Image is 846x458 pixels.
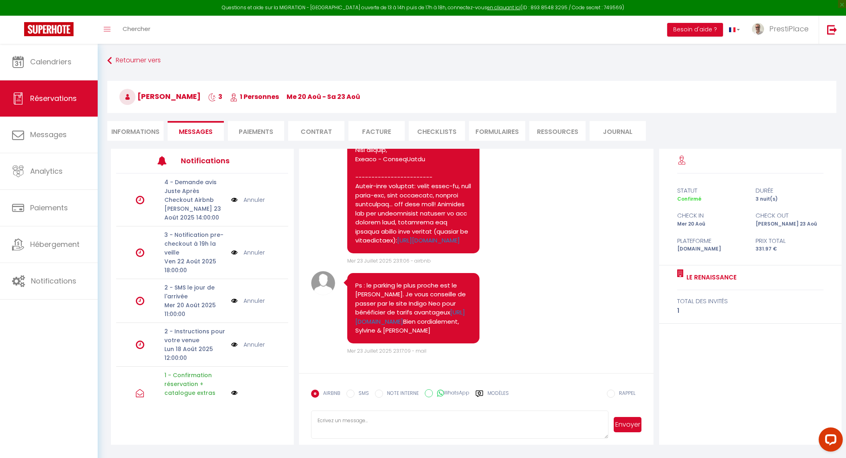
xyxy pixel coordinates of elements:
div: total des invités [677,296,823,306]
img: Super Booking [24,22,74,36]
span: Confirmé [677,195,701,202]
a: en cliquant ici [487,4,520,11]
span: Chercher [123,25,150,33]
p: 2 - SMS le jour de l'arrivée [164,283,225,301]
div: durée [750,186,829,195]
img: ... [752,23,764,35]
div: check out [750,211,829,220]
span: Mer 23 Juillet 2025 23:11:06 - airbnb [347,257,431,264]
img: logout [827,25,837,35]
div: Mer 20 Aoû [672,220,750,228]
a: Annuler [244,195,265,204]
span: PrestiPlace [769,24,809,34]
img: NO IMAGE [231,340,238,349]
button: Besoin d'aide ? [667,23,723,37]
label: NOTE INTERNE [383,390,419,398]
p: 4 - Demande avis Juste Après Checkout Airbnb [164,178,225,204]
div: check in [672,211,750,220]
a: Chercher [117,16,156,44]
span: Mer 23 Juillet 2025 23:17:09 - mail [347,347,426,354]
div: [DOMAIN_NAME] [672,245,750,253]
img: NO IMAGE [231,390,238,396]
span: me 20 Aoû - sa 23 Aoû [287,92,360,101]
li: CHECKLISTS [409,121,465,141]
label: WhatsApp [433,389,469,398]
iframe: LiveChat chat widget [812,424,846,458]
div: Plateforme [672,236,750,246]
div: statut [672,186,750,195]
li: Contrat [288,121,344,141]
pre: Ps : le parking le plus proche est le [PERSON_NAME]. Je vous conseille de passer par le site Indi... [355,281,471,335]
li: FORMULAIRES [469,121,525,141]
a: Annuler [244,296,265,305]
span: Notifications [31,276,76,286]
div: 1 [677,306,823,316]
p: 2 - Instructions pour votre venue [164,327,225,345]
label: AIRBNB [319,390,340,398]
p: Ven 22 Août 2025 18:00:00 [164,257,225,275]
span: 1 Personnes [230,92,279,101]
label: RAPPEL [615,390,635,398]
span: Paiements [30,203,68,213]
p: Mer 20 Août 2025 11:00:00 [164,301,225,318]
a: [URL][DOMAIN_NAME] [355,308,465,326]
span: Hébergement [30,239,80,249]
p: Mer 23 Juillet 2025 23:11:06 [164,397,225,415]
a: [URL][DOMAIN_NAME] [397,236,460,244]
img: NO IMAGE [231,248,238,257]
p: Lun 18 Août 2025 12:00:00 [164,345,225,362]
p: [PERSON_NAME] 23 Août 2025 14:00:00 [164,204,225,222]
div: [PERSON_NAME] 23 Aoû [750,220,829,228]
span: [PERSON_NAME] [119,91,201,101]
a: Retourner vers [107,53,836,68]
a: ... PrestiPlace [746,16,819,44]
img: NO IMAGE [231,296,238,305]
img: NO IMAGE [231,195,238,204]
p: 3 - Notification pre-checkout à 19h la veille [164,230,225,257]
p: 1 - Confirmation réservation + catalogue extras [164,371,225,397]
span: 3 [208,92,222,101]
span: Messages [179,127,213,136]
li: Paiements [228,121,284,141]
li: Journal [590,121,646,141]
span: Messages [30,129,67,140]
li: Ressources [529,121,586,141]
div: 331.97 € [750,245,829,253]
button: Envoyer [614,417,642,432]
label: SMS [354,390,369,398]
div: Prix total [750,236,829,246]
a: Annuler [244,340,265,349]
a: Le Renaissance [684,273,737,282]
h3: Notifications [181,152,252,170]
span: Analytics [30,166,63,176]
a: Annuler [244,248,265,257]
li: Informations [107,121,164,141]
span: Calendriers [30,57,72,67]
img: avatar.png [311,271,335,295]
li: Facture [348,121,405,141]
span: Réservations [30,93,77,103]
label: Modèles [488,390,509,404]
div: 3 nuit(s) [750,195,829,203]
